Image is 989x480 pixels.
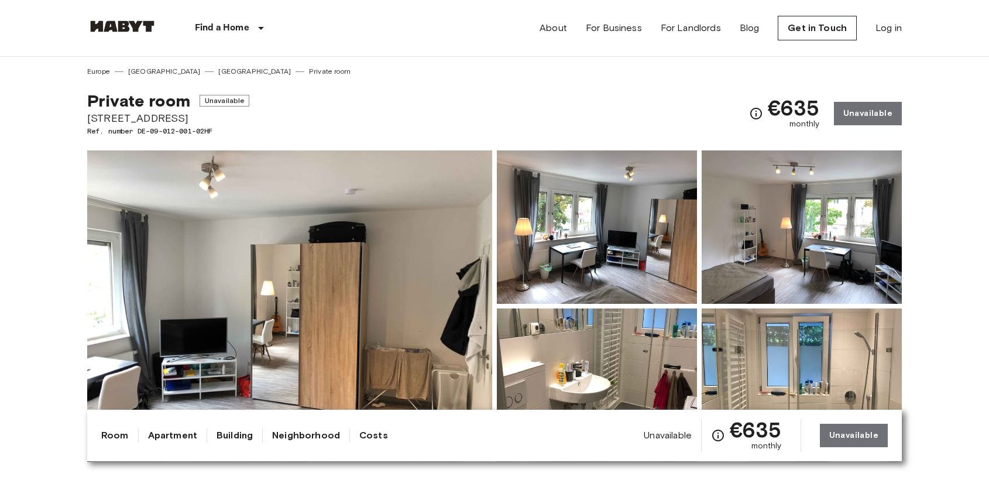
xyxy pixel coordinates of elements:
[730,419,782,440] span: €635
[128,66,201,77] a: [GEOGRAPHIC_DATA]
[497,150,697,304] img: Picture of unit DE-09-012-001-02HF
[87,111,249,126] span: [STREET_ADDRESS]
[778,16,857,40] a: Get in Touch
[768,97,820,118] span: €635
[586,21,642,35] a: For Business
[217,428,253,443] a: Building
[87,66,110,77] a: Europe
[272,428,340,443] a: Neighborhood
[218,66,291,77] a: [GEOGRAPHIC_DATA]
[101,428,129,443] a: Room
[711,428,725,443] svg: Check cost overview for full price breakdown. Please note that discounts apply to new joiners onl...
[702,150,902,304] img: Picture of unit DE-09-012-001-02HF
[540,21,567,35] a: About
[497,308,697,462] img: Picture of unit DE-09-012-001-02HF
[740,21,760,35] a: Blog
[644,429,692,442] span: Unavailable
[875,21,902,35] a: Log in
[309,66,351,77] a: Private room
[87,20,157,32] img: Habyt
[749,107,763,121] svg: Check cost overview for full price breakdown. Please note that discounts apply to new joiners onl...
[148,428,197,443] a: Apartment
[200,95,250,107] span: Unavailable
[195,21,249,35] p: Find a Home
[661,21,721,35] a: For Landlords
[751,440,782,452] span: monthly
[359,428,388,443] a: Costs
[702,308,902,462] img: Picture of unit DE-09-012-001-02HF
[87,126,249,136] span: Ref. number DE-09-012-001-02HF
[87,150,492,462] img: Marketing picture of unit DE-09-012-001-02HF
[789,118,820,130] span: monthly
[87,91,190,111] span: Private room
